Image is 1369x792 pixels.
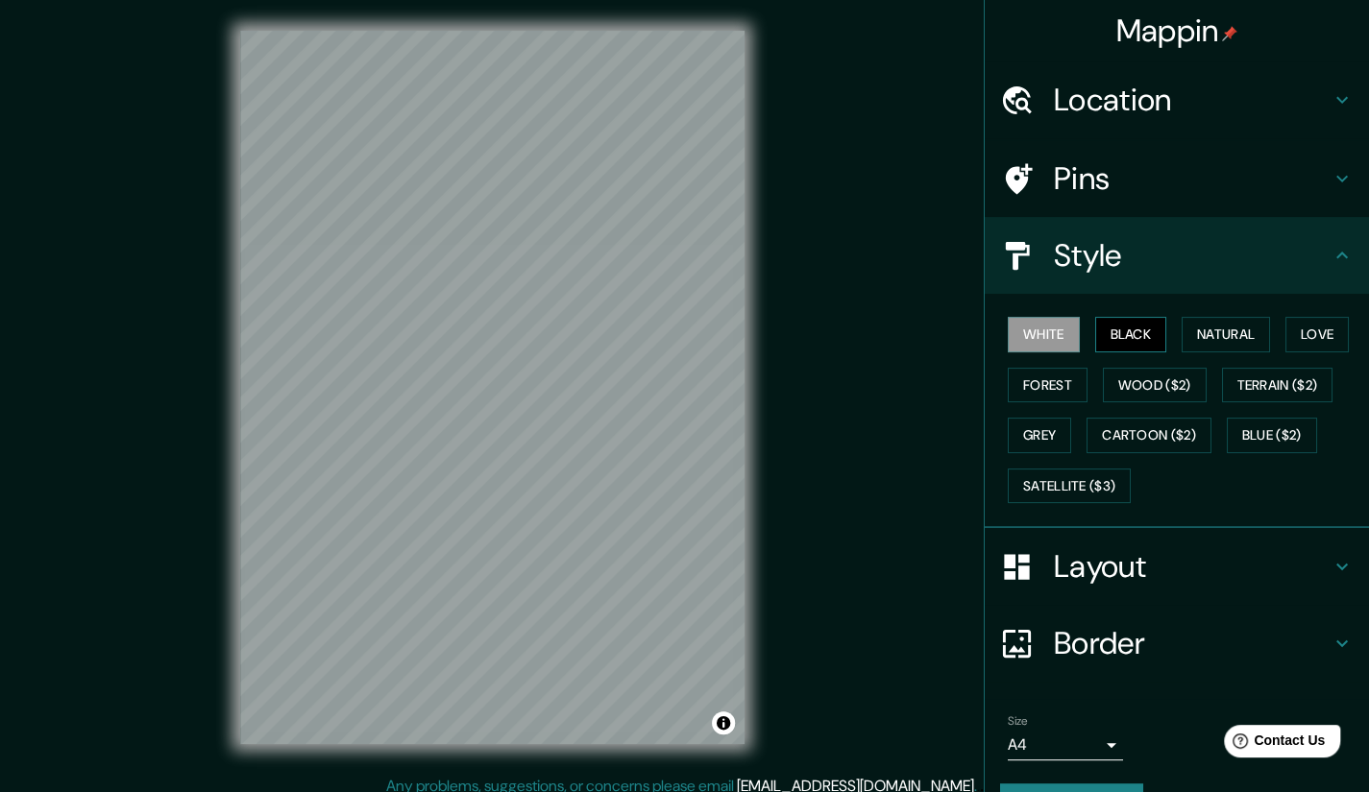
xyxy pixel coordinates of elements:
[1116,12,1238,50] h4: Mappin
[985,140,1369,217] div: Pins
[1222,368,1333,403] button: Terrain ($2)
[1198,717,1348,771] iframe: Help widget launcher
[1008,468,1131,504] button: Satellite ($3)
[712,711,735,734] button: Toggle attribution
[1103,368,1207,403] button: Wood ($2)
[985,605,1369,682] div: Border
[1227,418,1317,453] button: Blue ($2)
[985,528,1369,605] div: Layout
[1222,26,1237,41] img: pin-icon.png
[1008,368,1088,403] button: Forest
[1008,713,1028,730] label: Size
[1008,418,1071,453] button: Grey
[1182,317,1270,352] button: Natural
[985,61,1369,138] div: Location
[1054,159,1331,198] h4: Pins
[1054,236,1331,275] h4: Style
[1054,624,1331,662] h4: Border
[240,31,745,744] canvas: Map
[1054,81,1331,119] h4: Location
[1095,317,1167,352] button: Black
[1087,418,1211,453] button: Cartoon ($2)
[1008,730,1123,760] div: A4
[1008,317,1080,352] button: White
[1054,547,1331,586] h4: Layout
[985,217,1369,294] div: Style
[1285,317,1349,352] button: Love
